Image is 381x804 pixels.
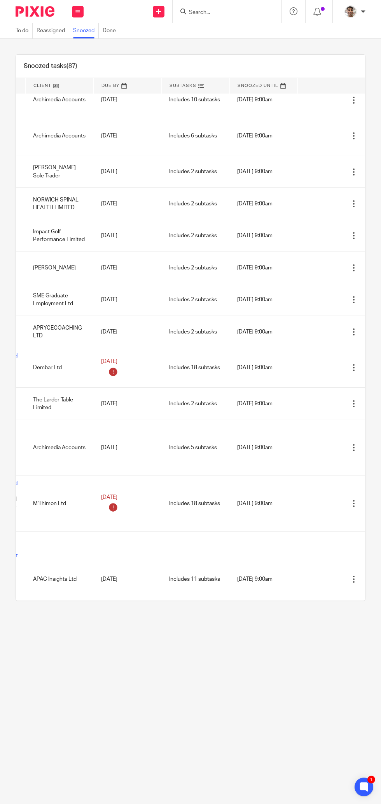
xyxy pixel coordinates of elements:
[169,169,217,175] span: Includes 2 subtasks
[237,577,273,582] span: [DATE] 9:00am
[25,116,93,156] td: Archimedia Accounts
[169,233,217,238] span: Includes 2 subtasks
[25,156,93,188] td: [PERSON_NAME] Sole Trader
[237,445,273,450] span: [DATE] 9:00am
[237,233,273,238] span: [DATE] 9:00am
[101,97,117,102] span: [DATE]
[25,220,93,252] td: Impact Golf Performance Limited
[237,401,273,406] span: [DATE] 9:00am
[25,284,93,316] td: SME Graduate Employment Ltd
[101,265,117,271] span: [DATE]
[101,201,117,207] span: [DATE]
[188,9,258,16] input: Search
[169,445,217,450] span: Includes 5 subtasks
[237,501,273,506] span: [DATE] 9:00am
[237,365,273,370] span: [DATE] 9:00am
[25,420,93,476] td: Archimedia Accounts
[101,233,117,238] span: [DATE]
[169,365,220,370] span: Includes 18 subtasks
[25,476,93,531] td: M'Thimon Ltd
[237,329,273,335] span: [DATE] 9:00am
[101,445,117,450] span: [DATE]
[169,97,220,103] span: Includes 10 subtasks
[367,776,375,783] div: 1
[37,23,69,38] a: Reassigned
[66,63,77,69] span: (87)
[16,6,54,17] img: Pixie
[169,329,217,335] span: Includes 2 subtasks
[101,359,117,364] span: [DATE]
[25,388,93,420] td: The Larder Table Limited
[25,316,93,348] td: APRYCECOACHING LTD
[101,401,117,406] span: [DATE]
[169,401,217,406] span: Includes 2 subtasks
[16,23,33,38] a: To do
[170,83,196,88] span: Subtasks
[101,577,117,582] span: [DATE]
[169,201,217,207] span: Includes 2 subtasks
[237,169,273,175] span: [DATE] 9:00am
[24,62,77,70] h1: Snoozed tasks
[237,297,273,302] span: [DATE] 9:00am
[101,297,117,302] span: [DATE]
[169,265,217,271] span: Includes 2 subtasks
[237,133,273,139] span: [DATE] 9:00am
[169,577,220,582] span: Includes 11 subtasks
[101,329,117,335] span: [DATE]
[101,495,117,500] span: [DATE]
[169,501,220,506] span: Includes 18 subtasks
[73,23,99,38] a: Snoozed
[237,265,273,271] span: [DATE] 9:00am
[237,201,273,207] span: [DATE] 9:00am
[344,5,357,18] img: PXL_20240409_141816916.jpg
[25,348,93,388] td: Dembar Ltd
[103,23,120,38] a: Done
[237,97,273,103] span: [DATE] 9:00am
[169,297,217,302] span: Includes 2 subtasks
[101,133,117,139] span: [DATE]
[101,169,117,174] span: [DATE]
[25,252,93,284] td: [PERSON_NAME]
[25,188,93,220] td: NORWICH SPINAL HEALTH LIMITED
[25,84,93,116] td: Archimedia Accounts
[169,133,217,139] span: Includes 6 subtasks
[25,531,93,627] td: APAC Insights Ltd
